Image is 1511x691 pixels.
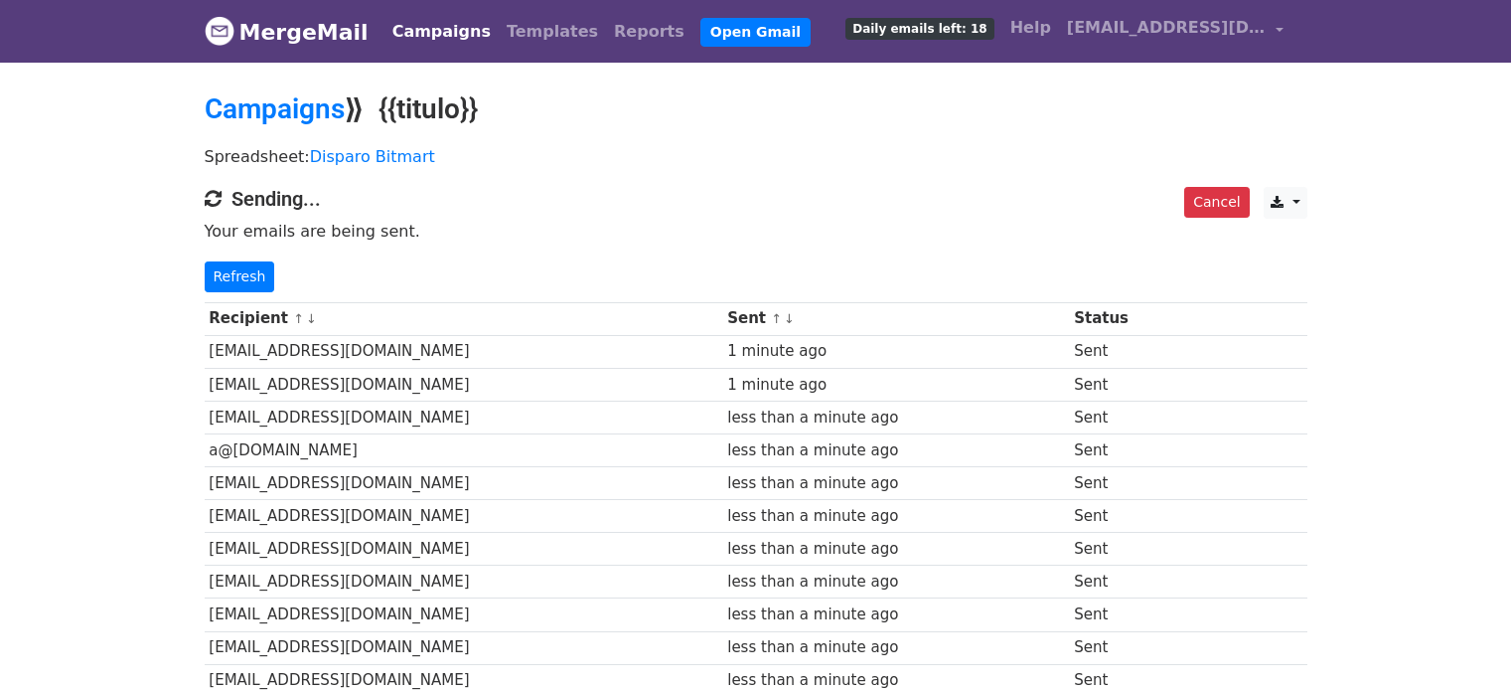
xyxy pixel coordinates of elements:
span: Daily emails left: 18 [845,18,993,40]
td: [EMAIL_ADDRESS][DOMAIN_NAME] [205,335,723,368]
td: Sent [1069,566,1192,599]
td: Sent [1069,401,1192,433]
th: Sent [722,302,1069,335]
h2: ⟫ {{titulo}} [205,92,1307,126]
div: 1 minute ago [727,340,1064,363]
a: Campaigns [205,92,345,125]
td: Sent [1069,368,1192,401]
img: MergeMail logo [205,16,234,46]
td: Sent [1069,599,1192,631]
a: Refresh [205,261,275,292]
a: Campaigns [384,12,499,52]
td: [EMAIL_ADDRESS][DOMAIN_NAME] [205,500,723,533]
td: Sent [1069,631,1192,664]
td: [EMAIL_ADDRESS][DOMAIN_NAME] [205,599,723,631]
a: ↑ [293,311,304,326]
div: less than a minute ago [727,472,1064,495]
a: Templates [499,12,606,52]
a: Disparo Bitmart [310,147,435,166]
span: [EMAIL_ADDRESS][DOMAIN_NAME] [1067,16,1266,40]
td: [EMAIL_ADDRESS][DOMAIN_NAME] [205,631,723,664]
a: ↑ [771,311,782,326]
td: Sent [1069,335,1192,368]
a: Daily emails left: 18 [837,8,1001,48]
td: Sent [1069,433,1192,466]
td: [EMAIL_ADDRESS][DOMAIN_NAME] [205,566,723,599]
div: less than a minute ago [727,538,1064,561]
div: less than a minute ago [727,439,1064,462]
a: MergeMail [205,11,369,53]
td: [EMAIL_ADDRESS][DOMAIN_NAME] [205,467,723,500]
th: Status [1069,302,1192,335]
a: ↓ [784,311,795,326]
a: Reports [606,12,692,52]
div: less than a minute ago [727,571,1064,594]
td: a@[DOMAIN_NAME] [205,433,723,466]
td: Sent [1069,467,1192,500]
a: Open Gmail [700,18,811,47]
div: 1 minute ago [727,374,1064,397]
a: Cancel [1184,187,1249,218]
p: Spreadsheet: [205,146,1307,167]
td: Sent [1069,533,1192,566]
a: Help [1002,8,1059,48]
th: Recipient [205,302,723,335]
td: [EMAIL_ADDRESS][DOMAIN_NAME] [205,533,723,566]
a: [EMAIL_ADDRESS][DOMAIN_NAME] [1059,8,1291,55]
div: less than a minute ago [727,505,1064,528]
div: less than a minute ago [727,407,1064,430]
td: [EMAIL_ADDRESS][DOMAIN_NAME] [205,401,723,433]
div: less than a minute ago [727,636,1064,659]
h4: Sending... [205,187,1307,211]
div: less than a minute ago [727,604,1064,626]
td: Sent [1069,500,1192,533]
p: Your emails are being sent. [205,221,1307,242]
a: ↓ [306,311,317,326]
td: [EMAIL_ADDRESS][DOMAIN_NAME] [205,368,723,401]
